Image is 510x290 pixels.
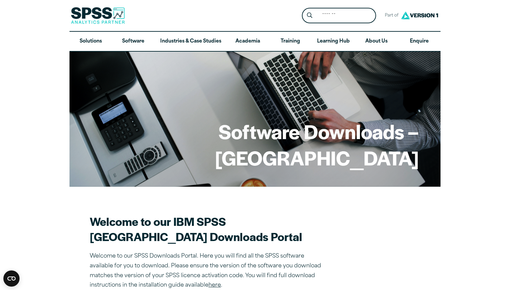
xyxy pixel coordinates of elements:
[208,283,221,288] a: here
[312,32,355,51] a: Learning Hub
[381,11,399,21] span: Part of
[69,32,441,51] nav: Desktop version of site main menu
[69,32,112,51] a: Solutions
[155,32,227,51] a: Industries & Case Studies
[269,32,312,51] a: Training
[3,270,20,287] button: Open CMP widget
[302,8,376,24] form: Site Header Search Form
[71,7,125,24] img: SPSS Analytics Partner
[112,32,154,51] a: Software
[91,118,419,170] h1: Software Downloads – [GEOGRAPHIC_DATA]
[227,32,269,51] a: Academia
[307,12,312,18] svg: Search magnifying glass icon
[399,9,440,22] img: Version1 Logo
[304,9,316,22] button: Search magnifying glass icon
[355,32,398,51] a: About Us
[90,214,326,244] h2: Welcome to our IBM SPSS [GEOGRAPHIC_DATA] Downloads Portal
[398,32,441,51] a: Enquire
